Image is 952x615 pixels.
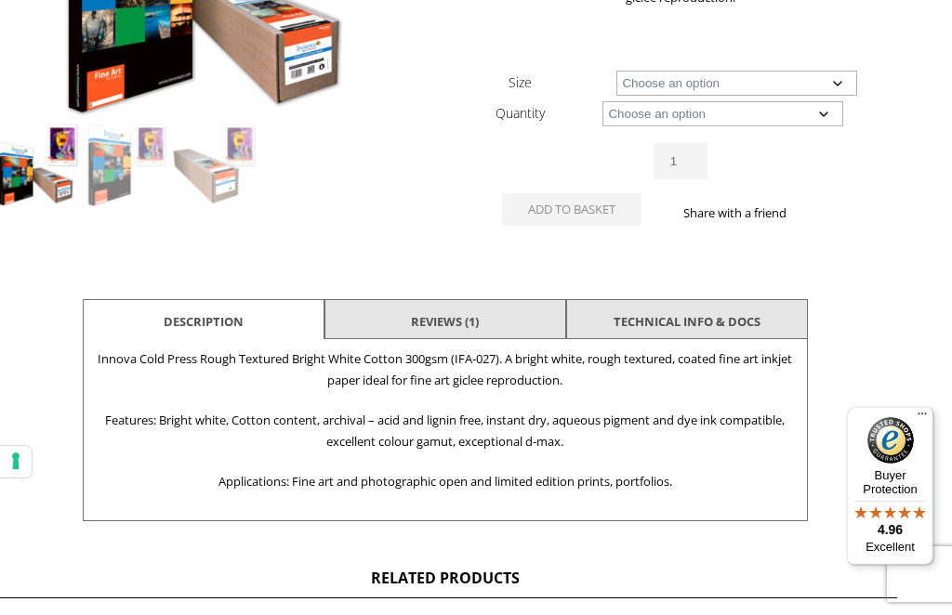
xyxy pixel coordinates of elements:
[812,205,826,220] img: twitter sharing button
[93,471,798,492] p: Applications: Fine art and photographic open and limited edition prints, portfolios.
[681,203,789,224] p: Share with a friend
[878,522,903,537] span: 4.96
[847,540,933,555] p: Excellent
[911,407,933,429] button: Menu
[83,121,169,207] img: Innova CP Rough Textured Bright White Cotton 300gsm (IFA-027) - Image 2
[867,417,914,464] img: Trusted Shops Trustmark
[164,305,244,338] a: Description
[847,407,933,565] button: Trusted Shops TrustmarkBuyer Protection4.96Excellent
[93,348,798,391] p: Innova Cold Press Rough Textured Bright White Cotton 300gsm (IFA-027). A bright white, rough text...
[496,104,545,122] label: Quantity
[614,305,760,338] a: TECHNICAL INFO & DOCS
[502,193,641,226] button: Add to basket
[654,143,707,179] input: Product quantity
[171,121,258,207] img: Innova CP Rough Textured Bright White Cotton 300gsm (IFA-027) - Image 3
[789,205,804,220] img: facebook sharing button
[509,73,532,91] label: Size
[834,205,849,220] img: email sharing button
[847,468,933,496] p: Buyer Protection
[411,305,479,338] a: Reviews (1)
[93,410,798,452] p: Features: Bright white, Cotton content, archival – acid and lignin free, instant dry, aqueous pig...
